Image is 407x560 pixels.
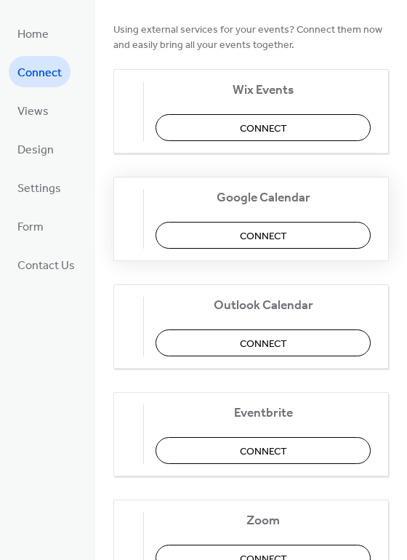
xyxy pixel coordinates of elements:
span: Wix Events [156,83,371,98]
span: Using external services for your events? Connect them now and easily bring all your events together. [113,23,389,53]
button: Connect [156,329,371,356]
span: Views [17,100,49,123]
span: Connect [240,444,287,460]
button: Connect [156,114,371,141]
span: Zoom [156,513,371,529]
span: Settings [17,177,61,200]
span: Form [17,216,44,239]
button: Connect [156,437,371,464]
a: Contact Us [9,249,84,280]
span: Home [17,23,49,46]
a: Views [9,95,57,126]
span: Contact Us [17,255,75,277]
a: Design [9,133,63,164]
span: Google Calendar [156,191,371,206]
a: Home [9,17,57,49]
button: Connect [156,222,371,249]
span: Connect [240,121,287,137]
span: Eventbrite [156,406,371,421]
a: Settings [9,172,70,203]
a: Connect [9,56,70,87]
a: Form [9,210,52,241]
span: Design [17,139,54,161]
span: Connect [240,337,287,352]
span: Outlook Calendar [156,298,371,313]
span: Connect [240,229,287,244]
span: Connect [17,62,62,84]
